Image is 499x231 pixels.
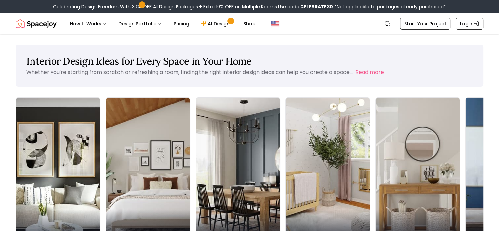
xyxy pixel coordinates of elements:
a: Login [456,18,483,30]
a: Start Your Project [400,18,450,30]
button: Design Portfolio [113,17,167,30]
a: Spacejoy [16,17,57,30]
b: CELEBRATE30 [300,3,333,10]
img: United States [271,20,279,28]
a: Pricing [168,17,195,30]
div: Celebrating Design Freedom With 30% OFF All Design Packages + Extra 10% OFF on Multiple Rooms. [53,3,446,10]
h1: Interior Design Ideas for Every Space in Your Home [26,55,473,67]
nav: Global [16,13,483,34]
button: How It Works [65,17,112,30]
span: Use code: [278,3,333,10]
a: Shop [238,17,261,30]
a: AI Design [196,17,237,30]
p: Whether you're starting from scratch or refreshing a room, finding the right interior design idea... [26,68,353,76]
img: Spacejoy Logo [16,17,57,30]
span: *Not applicable to packages already purchased* [333,3,446,10]
button: Read more [355,68,384,76]
nav: Main [65,17,261,30]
